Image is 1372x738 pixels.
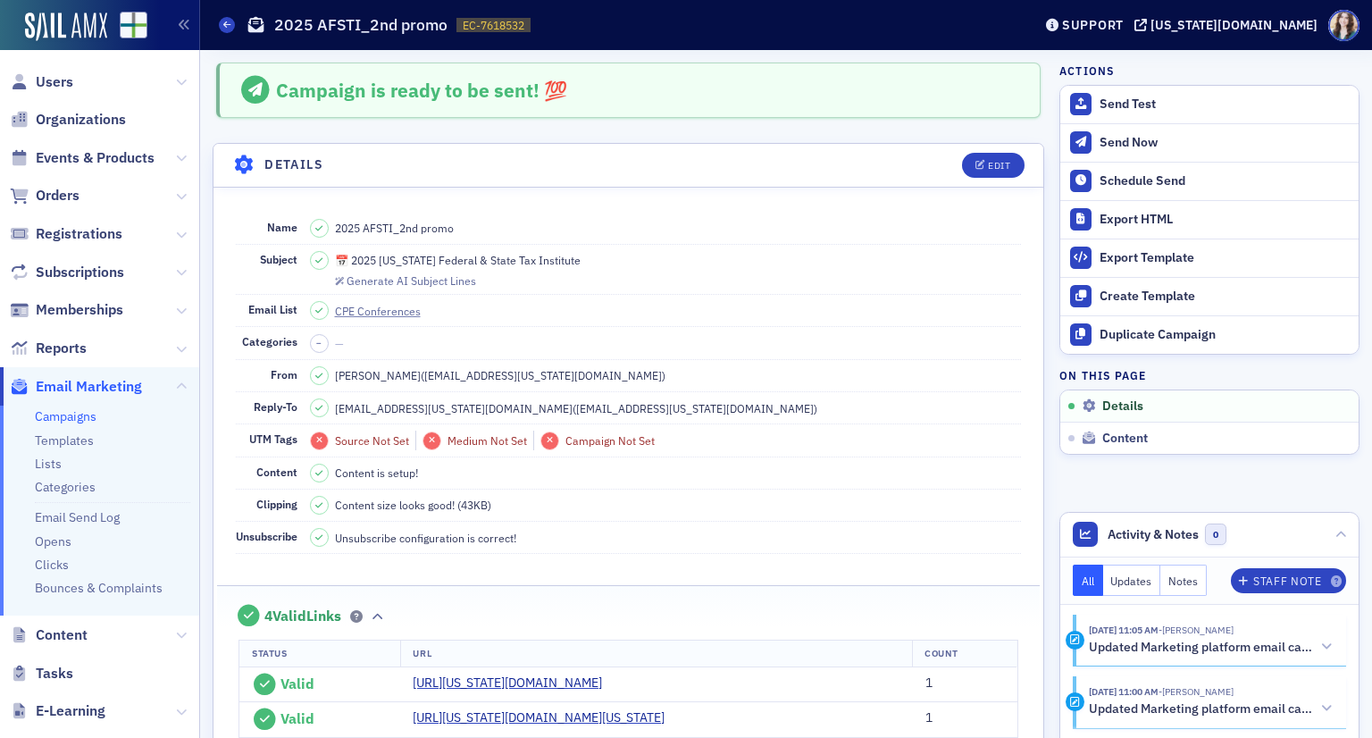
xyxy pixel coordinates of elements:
[36,701,105,721] span: E-Learning
[988,161,1010,171] div: Edit
[1089,624,1159,636] time: 9/11/2025 11:05 AM
[35,408,96,424] a: Campaigns
[36,224,122,244] span: Registrations
[1059,367,1359,383] h4: On this page
[1062,17,1124,33] div: Support
[256,465,297,479] span: Content
[280,709,314,727] span: Valid
[36,148,155,168] span: Events & Products
[280,675,314,692] span: Valid
[1159,624,1234,636] span: Sarah Lowery
[1100,96,1350,113] div: Send Test
[36,377,142,397] span: Email Marketing
[1100,250,1350,266] div: Export Template
[335,530,516,546] span: Unsubscribe configuration is correct!
[10,186,79,205] a: Orders
[276,78,567,103] span: Campaign is ready to be sent! 💯
[1060,200,1359,239] a: Export HTML
[335,336,344,350] span: —
[1160,565,1207,596] button: Notes
[335,272,476,288] button: Generate AI Subject Lines
[1059,63,1115,79] h4: Actions
[1060,239,1359,277] a: Export Template
[10,664,73,683] a: Tasks
[10,300,123,320] a: Memberships
[962,153,1024,178] button: Edit
[1089,638,1334,657] button: Updated Marketing platform email campaign: 2025 AFSTI_2nd promo
[1089,700,1334,718] button: Updated Marketing platform email campaign: 2025 AFSTI_2nd promo
[35,509,120,525] a: Email Send Log
[35,456,62,472] a: Lists
[265,155,324,174] h4: Details
[316,337,322,349] span: –
[335,465,418,481] span: Content is setup!
[271,367,297,382] span: From
[10,339,87,358] a: Reports
[254,399,297,414] span: Reply-To
[1089,640,1313,656] h5: Updated Marketing platform email campaign: 2025 AFSTI_2nd promo
[1100,289,1350,305] div: Create Template
[1060,162,1359,200] button: Schedule Send
[264,608,341,625] span: 4 Valid Links
[1328,10,1359,41] span: Profile
[239,640,401,667] th: Status
[10,377,142,397] a: Email Marketing
[35,557,69,573] a: Clicks
[335,220,454,236] span: 2025 AFSTI_2nd promo
[1089,685,1159,698] time: 9/11/2025 11:00 AM
[274,14,448,36] h1: 2025 AFSTI_2nd promo
[335,433,409,448] span: Source Not Set
[36,110,126,130] span: Organizations
[565,433,655,448] span: Campaign Not Set
[1060,277,1359,315] a: Create Template
[35,432,94,449] a: Templates
[1100,173,1350,189] div: Schedule Send
[1102,431,1148,447] span: Content
[10,701,105,721] a: E-Learning
[1134,19,1324,31] button: [US_STATE][DOMAIN_NAME]
[1100,135,1350,151] div: Send Now
[36,72,73,92] span: Users
[335,497,491,513] span: Content size looks good! (43KB)
[10,625,88,645] a: Content
[35,533,71,549] a: Opens
[120,12,147,39] img: SailAMX
[1066,631,1084,650] div: Activity
[249,432,297,446] span: UTM Tags
[256,497,297,511] span: Clipping
[335,252,581,268] span: 📅 2025 [US_STATE] Federal & State Tax Institute
[913,667,1017,702] td: 1
[913,702,1017,738] td: 1
[1060,123,1359,162] button: Send Now
[36,300,123,320] span: Memberships
[10,224,122,244] a: Registrations
[242,334,297,348] span: Categories
[1108,525,1199,544] span: Activity & Notes
[912,640,1016,667] th: Count
[236,529,297,543] span: Unsubscribe
[36,625,88,645] span: Content
[1100,212,1350,228] div: Export HTML
[1100,327,1350,343] div: Duplicate Campaign
[10,72,73,92] a: Users
[400,640,913,667] th: URL
[335,400,817,416] span: [EMAIL_ADDRESS][US_STATE][DOMAIN_NAME] ( [EMAIL_ADDRESS][US_STATE][DOMAIN_NAME] )
[10,110,126,130] a: Organizations
[35,580,163,596] a: Bounces & Complaints
[25,13,107,41] a: SailAMX
[463,18,524,33] span: EC-7618532
[36,186,79,205] span: Orders
[107,12,147,42] a: View Homepage
[1231,568,1346,593] button: Staff Note
[260,252,297,266] span: Subject
[1103,565,1161,596] button: Updates
[36,263,124,282] span: Subscriptions
[1060,315,1359,354] button: Duplicate Campaign
[335,367,665,383] span: [PERSON_NAME] ( [EMAIL_ADDRESS][US_STATE][DOMAIN_NAME] )
[10,263,124,282] a: Subscriptions
[413,674,615,692] a: [URL][US_STATE][DOMAIN_NAME]
[1150,17,1318,33] div: [US_STATE][DOMAIN_NAME]
[10,148,155,168] a: Events & Products
[1253,576,1321,586] div: Staff Note
[448,433,527,448] span: Medium Not Set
